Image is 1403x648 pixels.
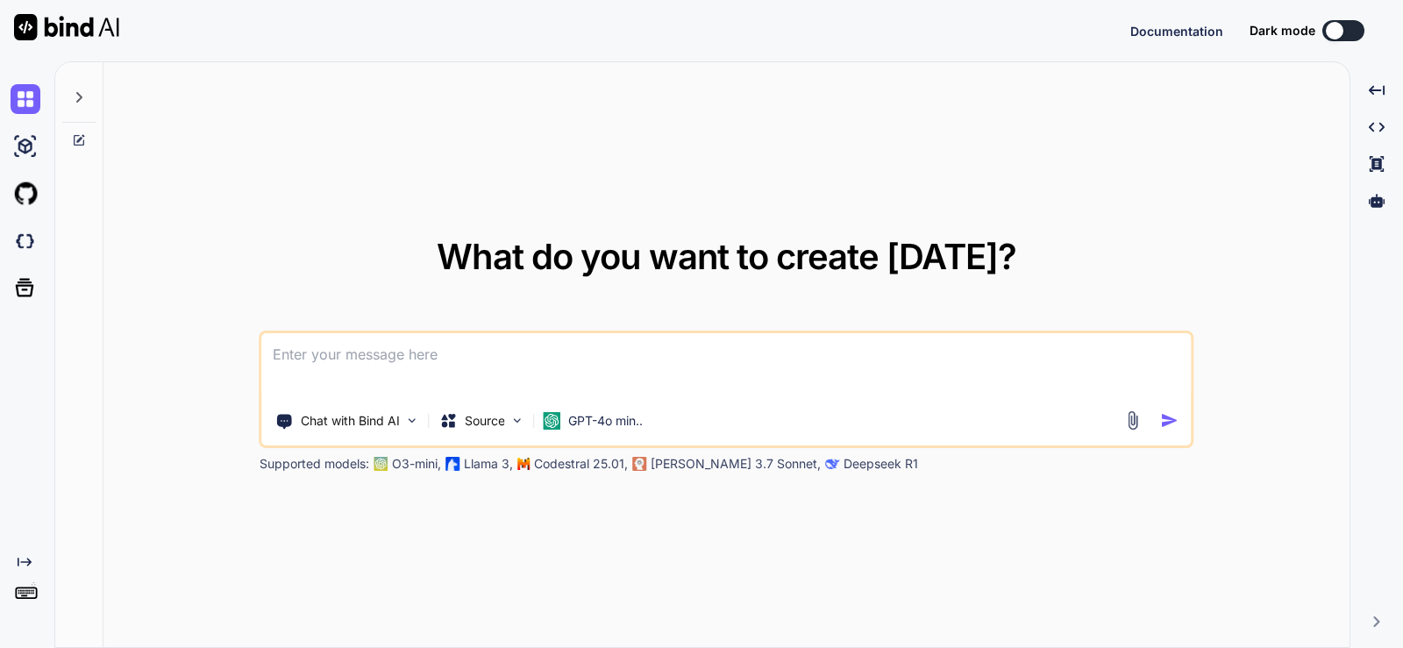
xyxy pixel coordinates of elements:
[11,179,40,209] img: githubLight
[568,412,643,430] p: GPT-4o min..
[633,457,647,471] img: claude
[1250,22,1315,39] span: Dark mode
[260,455,369,473] p: Supported models:
[11,84,40,114] img: chat
[301,412,400,430] p: Chat with Bind AI
[1130,22,1223,40] button: Documentation
[392,455,441,473] p: O3-mini,
[14,14,119,40] img: Bind AI
[826,457,840,471] img: claude
[446,457,460,471] img: Llama2
[11,226,40,256] img: darkCloudIdeIcon
[544,412,561,430] img: GPT-4o mini
[844,455,918,473] p: Deepseek R1
[405,413,420,428] img: Pick Tools
[464,455,513,473] p: Llama 3,
[510,413,525,428] img: Pick Models
[518,458,531,470] img: Mistral-AI
[465,412,505,430] p: Source
[534,455,628,473] p: Codestral 25.01,
[1130,24,1223,39] span: Documentation
[374,457,388,471] img: GPT-4
[437,235,1016,278] span: What do you want to create [DATE]?
[11,132,40,161] img: ai-studio
[1122,410,1143,431] img: attachment
[651,455,821,473] p: [PERSON_NAME] 3.7 Sonnet,
[1160,411,1179,430] img: icon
